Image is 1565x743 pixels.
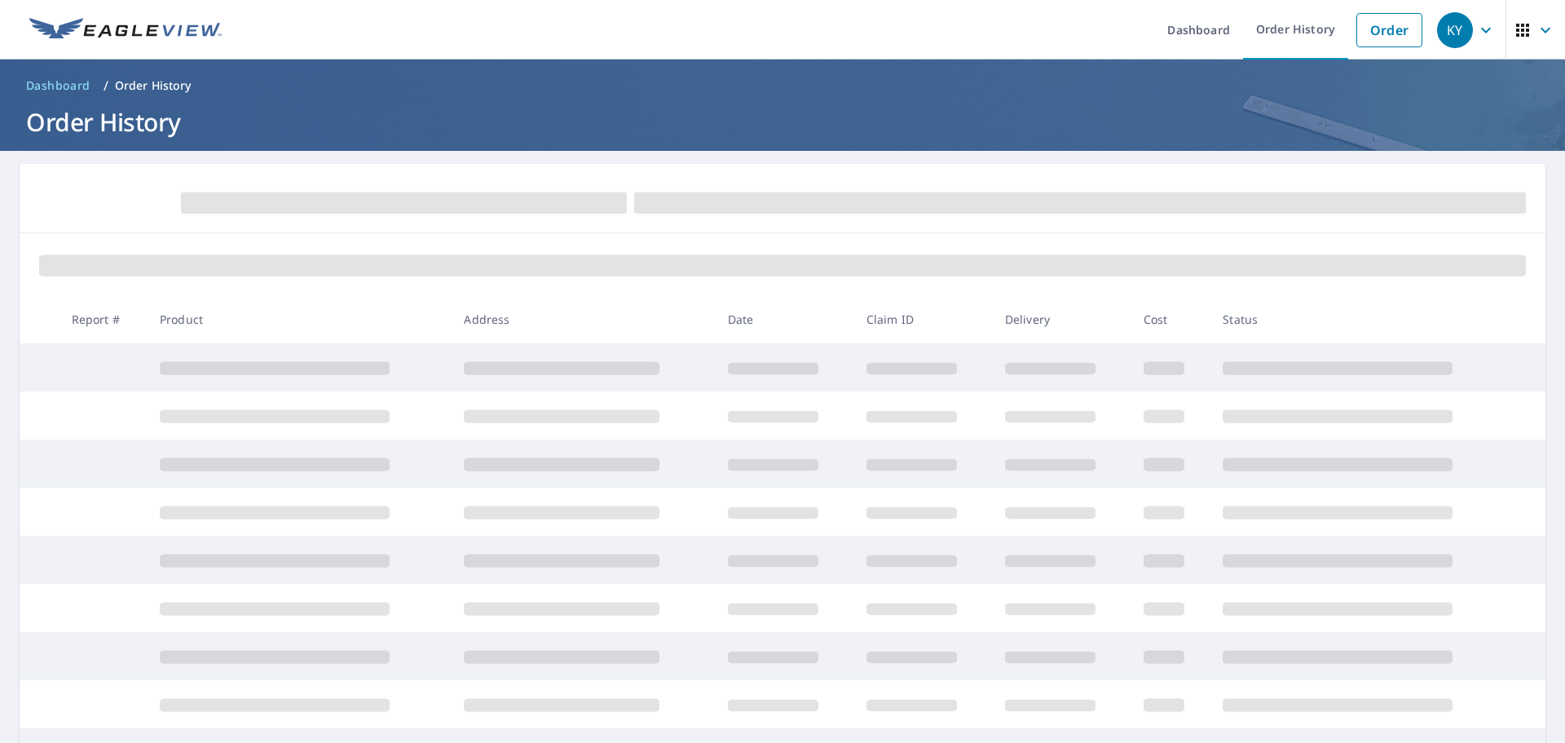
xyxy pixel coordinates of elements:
[1131,295,1210,343] th: Cost
[147,295,451,343] th: Product
[1437,12,1473,48] div: KY
[104,76,108,95] li: /
[1210,295,1514,343] th: Status
[20,73,1545,99] nav: breadcrumb
[59,295,147,343] th: Report #
[20,73,97,99] a: Dashboard
[853,295,992,343] th: Claim ID
[1356,13,1422,47] a: Order
[992,295,1131,343] th: Delivery
[451,295,714,343] th: Address
[20,105,1545,139] h1: Order History
[29,18,222,42] img: EV Logo
[26,77,90,94] span: Dashboard
[115,77,192,94] p: Order History
[715,295,853,343] th: Date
